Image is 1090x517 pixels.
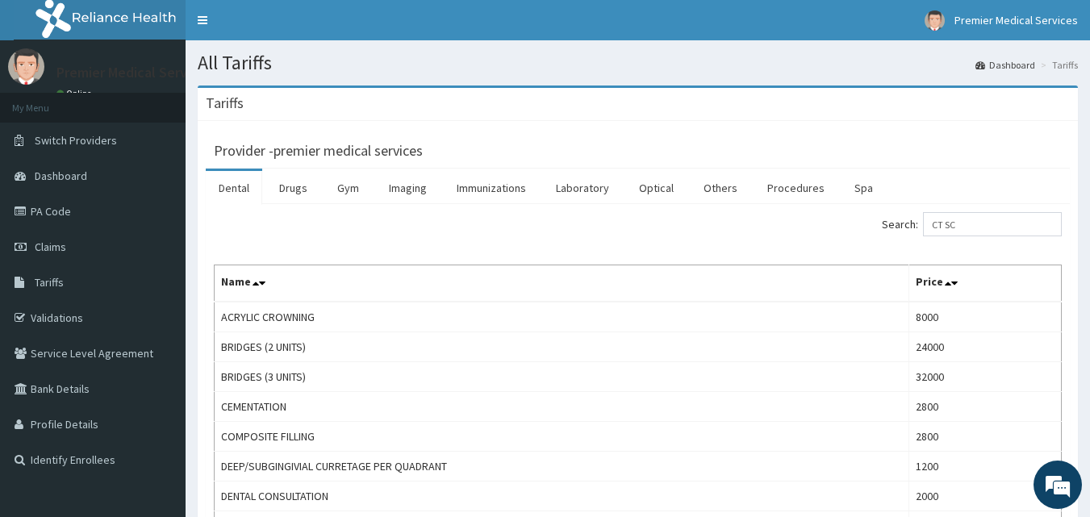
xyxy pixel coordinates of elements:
td: 2000 [908,482,1061,511]
td: 2800 [908,392,1061,422]
label: Search: [882,212,1062,236]
a: Online [56,88,95,99]
img: User Image [925,10,945,31]
img: User Image [8,48,44,85]
td: BRIDGES (3 UNITS) [215,362,909,392]
a: Spa [842,171,886,205]
td: 32000 [908,362,1061,392]
td: COMPOSITE FILLING [215,422,909,452]
th: Price [908,265,1061,302]
td: 24000 [908,332,1061,362]
span: Tariffs [35,275,64,290]
td: DENTAL CONSULTATION [215,482,909,511]
td: BRIDGES (2 UNITS) [215,332,909,362]
th: Name [215,265,909,302]
span: Claims [35,240,66,254]
td: ACRYLIC CROWNING [215,302,909,332]
td: 8000 [908,302,1061,332]
a: Optical [626,171,687,205]
td: 2800 [908,422,1061,452]
td: 1200 [908,452,1061,482]
h3: Tariffs [206,96,244,110]
a: Gym [324,171,372,205]
a: Dental [206,171,262,205]
a: Procedures [754,171,837,205]
h3: Provider - premier medical services [214,144,423,158]
p: Premier Medical Services [56,65,212,80]
span: Dashboard [35,169,87,183]
td: DEEP/SUBGINGIVIAL CURRETAGE PER QUADRANT [215,452,909,482]
a: Dashboard [975,58,1035,72]
span: Premier Medical Services [954,13,1078,27]
td: CEMENTATION [215,392,909,422]
a: Imaging [376,171,440,205]
span: Switch Providers [35,133,117,148]
a: Drugs [266,171,320,205]
li: Tariffs [1037,58,1078,72]
h1: All Tariffs [198,52,1078,73]
input: Search: [923,212,1062,236]
a: Immunizations [444,171,539,205]
a: Others [691,171,750,205]
a: Laboratory [543,171,622,205]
